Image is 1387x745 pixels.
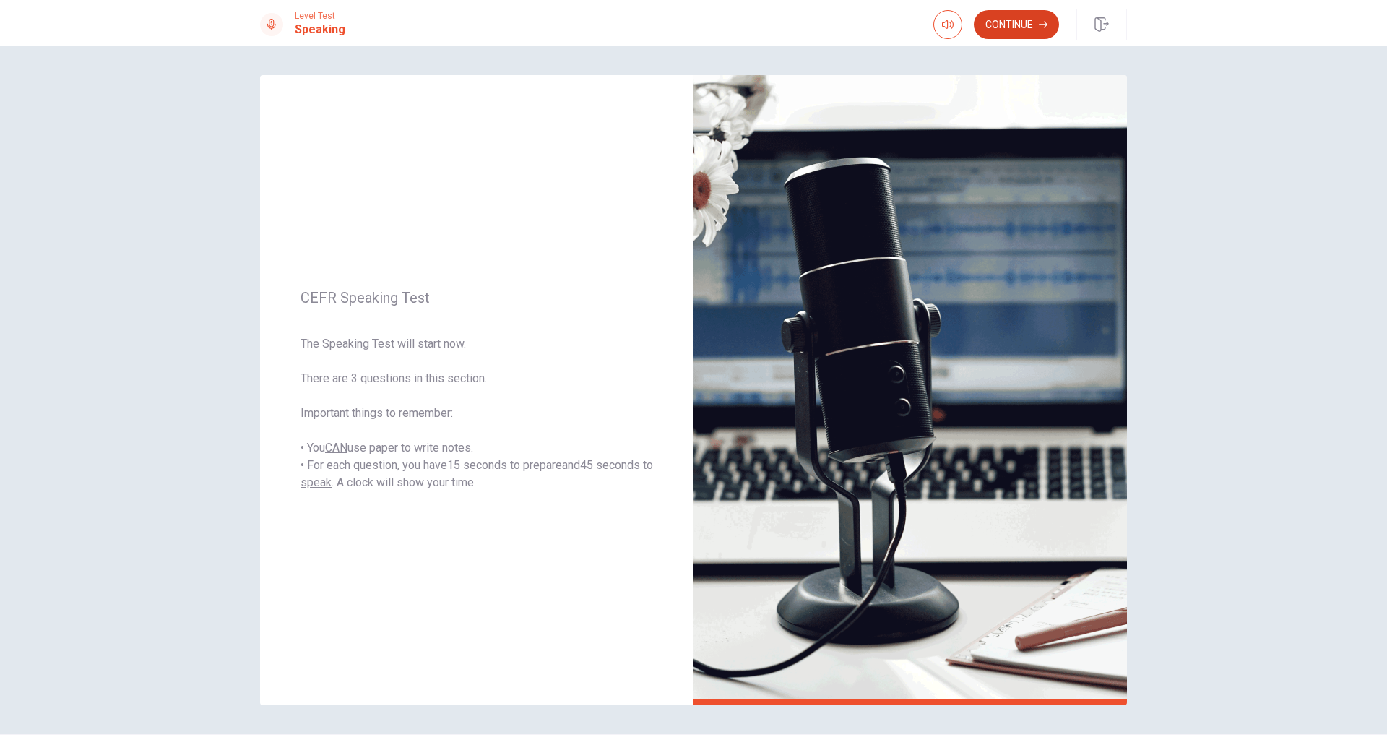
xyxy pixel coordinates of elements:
[325,441,347,455] u: CAN
[447,458,562,472] u: 15 seconds to prepare
[301,335,653,491] span: The Speaking Test will start now. There are 3 questions in this section. Important things to reme...
[693,75,1127,705] img: speaking intro
[295,21,345,38] h1: Speaking
[301,289,653,306] span: CEFR Speaking Test
[295,11,345,21] span: Level Test
[974,10,1059,39] button: Continue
